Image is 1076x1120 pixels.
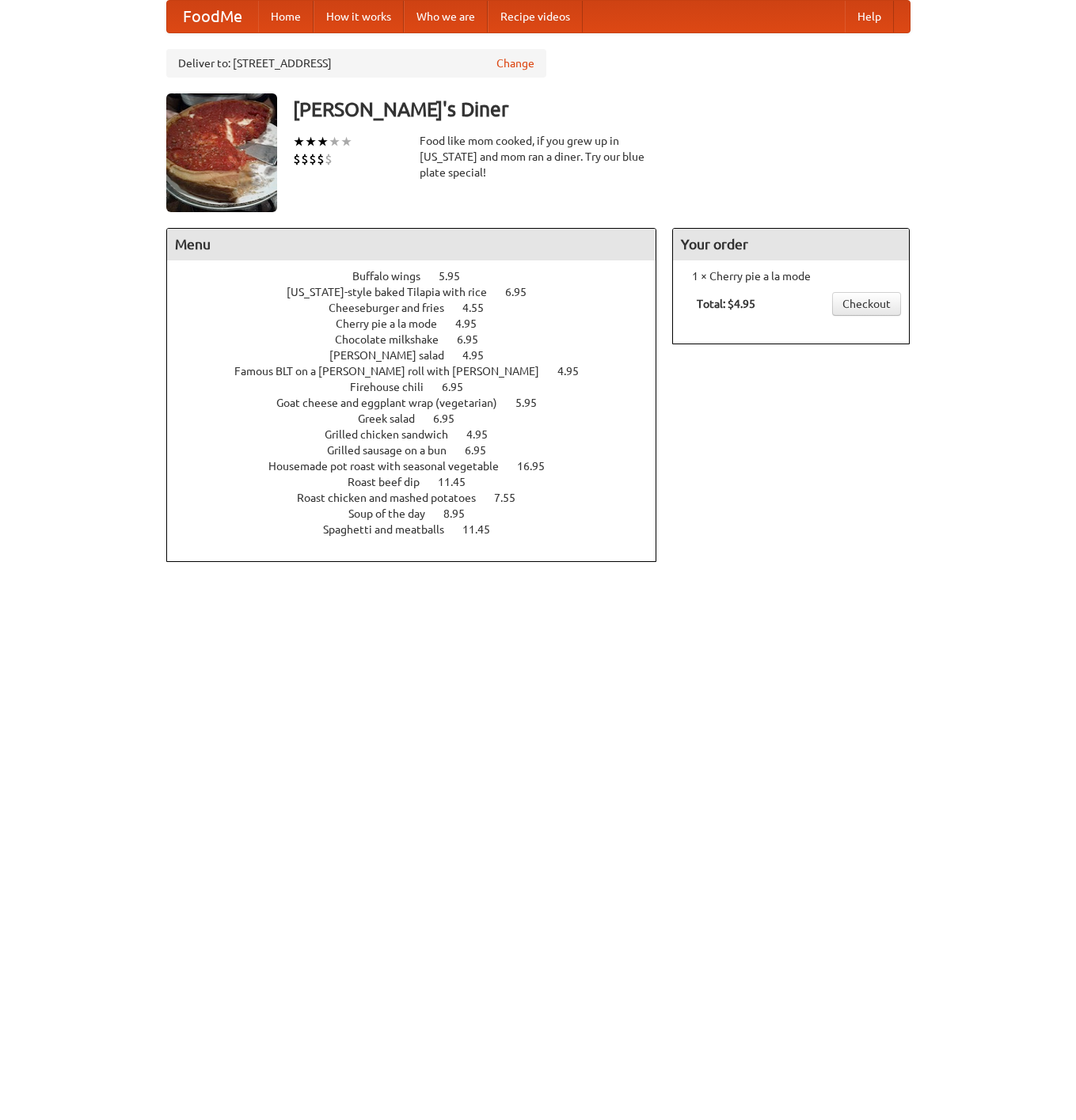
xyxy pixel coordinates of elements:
[457,333,494,346] span: 6.95
[167,1,258,32] a: FoodMe
[352,270,489,283] a: Buffalo wings 5.95
[167,229,656,260] h4: Menu
[442,381,479,393] span: 6.95
[348,507,441,520] span: Soup of the day
[309,150,317,168] li: $
[350,381,492,393] a: Firehouse chili 6.95
[335,333,508,346] a: Chocolate milkshake 6.95
[336,317,506,330] a: Cherry pie a la mode 4.95
[329,302,513,314] a: Cheeseburger and fries 4.55
[496,55,534,71] a: Change
[462,302,500,314] span: 4.55
[268,460,574,473] a: Housemade pot roast with seasonal vegetable 16.95
[517,460,561,473] span: 16.95
[335,333,454,346] span: Chocolate milkshake
[462,349,500,362] span: 4.95
[293,150,301,168] li: $
[258,1,314,32] a: Home
[443,507,481,520] span: 8.95
[420,133,657,180] div: Food like mom cooked, if you grew up in [US_STATE] and mom ran a diner. Try our blue plate special!
[268,460,515,473] span: Housemade pot roast with seasonal vegetable
[297,492,492,504] span: Roast chicken and mashed potatoes
[166,49,546,78] div: Deliver to: [STREET_ADDRESS]
[317,133,329,150] li: ★
[350,381,439,393] span: Firehouse chili
[325,150,333,168] li: $
[348,476,435,488] span: Roast beef dip
[681,268,901,284] li: 1 × Cherry pie a la mode
[323,523,460,536] span: Spaghetti and meatballs
[340,133,352,150] li: ★
[352,270,436,283] span: Buffalo wings
[305,133,317,150] li: ★
[234,365,555,378] span: Famous BLT on a [PERSON_NAME] roll with [PERSON_NAME]
[329,349,513,362] a: [PERSON_NAME] salad 4.95
[404,1,488,32] a: Who we are
[287,286,503,298] span: [US_STATE]-style baked Tilapia with rice
[557,365,595,378] span: 4.95
[293,93,911,125] h3: [PERSON_NAME]'s Diner
[327,444,462,457] span: Grilled sausage on a bun
[845,1,894,32] a: Help
[329,349,460,362] span: [PERSON_NAME] salad
[287,286,556,298] a: [US_STATE]-style baked Tilapia with rice 6.95
[317,150,325,168] li: $
[348,507,494,520] a: Soup of the day 8.95
[515,397,553,409] span: 5.95
[673,229,909,260] h4: Your order
[336,317,453,330] span: Cherry pie a la mode
[348,476,495,488] a: Roast beef dip 11.45
[325,428,517,441] a: Grilled chicken sandwich 4.95
[325,428,464,441] span: Grilled chicken sandwich
[166,93,277,212] img: angular.jpg
[293,133,305,150] li: ★
[433,412,470,425] span: 6.95
[465,444,502,457] span: 6.95
[314,1,404,32] a: How it works
[466,428,504,441] span: 4.95
[358,412,484,425] a: Greek salad 6.95
[358,412,431,425] span: Greek salad
[297,492,545,504] a: Roast chicken and mashed potatoes 7.55
[276,397,513,409] span: Goat cheese and eggplant wrap (vegetarian)
[505,286,542,298] span: 6.95
[832,292,901,316] a: Checkout
[234,365,608,378] a: Famous BLT on a [PERSON_NAME] roll with [PERSON_NAME] 4.95
[494,492,531,504] span: 7.55
[697,298,755,310] b: Total: $4.95
[488,1,583,32] a: Recipe videos
[438,476,481,488] span: 11.45
[329,302,460,314] span: Cheeseburger and fries
[439,270,476,283] span: 5.95
[455,317,492,330] span: 4.95
[301,150,309,168] li: $
[329,133,340,150] li: ★
[327,444,515,457] a: Grilled sausage on a bun 6.95
[462,523,506,536] span: 11.45
[323,523,519,536] a: Spaghetti and meatballs 11.45
[276,397,566,409] a: Goat cheese and eggplant wrap (vegetarian) 5.95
